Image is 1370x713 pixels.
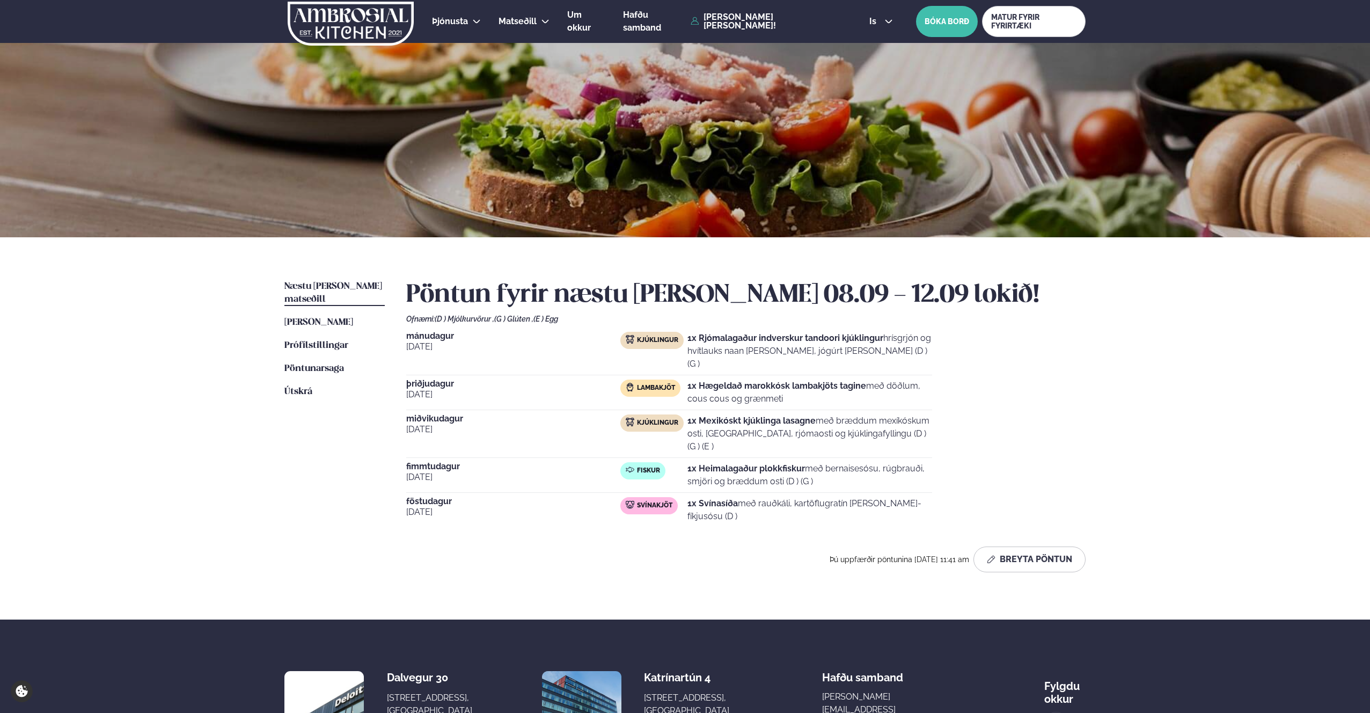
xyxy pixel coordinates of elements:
span: Fiskur [637,467,660,475]
span: Næstu [PERSON_NAME] matseðill [284,282,382,304]
p: hrísgrjón og hvítlauks naan [PERSON_NAME], jógúrt [PERSON_NAME] (D ) (G ) [687,332,932,370]
span: (E ) Egg [533,315,558,323]
img: Lamb.svg [626,383,634,391]
div: Ofnæmi: [406,315,1086,323]
span: is [869,17,880,26]
a: Útskrá [284,385,312,398]
span: Hafðu samband [623,10,661,33]
span: miðvikudagur [406,414,620,423]
img: chicken.svg [626,418,634,426]
span: Hafðu samband [822,663,903,684]
a: Cookie settings [11,680,33,702]
a: MATUR FYRIR FYRIRTÆKI [982,6,1086,37]
span: Útskrá [284,387,312,396]
div: Dalvegur 30 [387,671,472,684]
span: Pöntunarsaga [284,364,344,373]
span: Matseðill [499,16,537,26]
span: Lambakjöt [637,384,675,392]
a: Um okkur [567,9,605,34]
span: (D ) Mjólkurvörur , [435,315,494,323]
p: með bernaisesósu, rúgbrauði, smjöri og bræddum osti (D ) (G ) [687,462,932,488]
span: fimmtudagur [406,462,620,471]
img: fish.svg [626,465,634,474]
a: [PERSON_NAME] [PERSON_NAME]! [691,13,845,30]
button: is [861,17,901,26]
a: [PERSON_NAME] [284,316,353,329]
p: með döðlum, cous cous og grænmeti [687,380,932,405]
span: [PERSON_NAME] [284,318,353,327]
button: BÓKA BORÐ [916,6,978,37]
strong: 1x Hægeldað marokkósk lambakjöts tagine [687,381,866,391]
strong: 1x Svínasíða [687,498,738,508]
span: Svínakjöt [637,501,672,510]
span: Kjúklingur [637,336,678,345]
button: Breyta Pöntun [973,547,1086,572]
span: Þjónusta [432,16,468,26]
strong: 1x Rjómalagaður indverskur tandoori kjúklingur [687,333,883,343]
div: Fylgdu okkur [1044,671,1086,705]
span: [DATE] [406,471,620,484]
p: með bræddum mexíkóskum osti, [GEOGRAPHIC_DATA], rjómaosti og kjúklingafyllingu (D ) (G ) (E ) [687,414,932,453]
strong: 1x Heimalagaður plokkfiskur [687,463,805,474]
a: Pöntunarsaga [284,362,344,375]
span: mánudagur [406,332,620,340]
img: chicken.svg [626,335,634,344]
p: með rauðkáli, kartöflugratín [PERSON_NAME]- fíkjusósu (D ) [687,497,932,523]
span: [DATE] [406,388,620,401]
div: Katrínartún 4 [644,671,729,684]
img: pork.svg [626,500,634,509]
strong: 1x Mexikóskt kjúklinga lasagne [687,416,816,426]
span: þriðjudagur [406,380,620,388]
span: Prófílstillingar [284,341,348,350]
h2: Pöntun fyrir næstu [PERSON_NAME] 08.09 - 12.09 lokið! [406,280,1086,310]
span: Þú uppfærðir pöntunina [DATE] 11:41 am [830,555,969,564]
span: Kjúklingur [637,419,678,427]
span: (G ) Glúten , [494,315,533,323]
span: [DATE] [406,506,620,519]
a: Matseðill [499,15,537,28]
span: [DATE] [406,340,620,353]
span: [DATE] [406,423,620,436]
span: föstudagur [406,497,620,506]
a: Hafðu samband [623,9,685,34]
span: Um okkur [567,10,591,33]
a: Næstu [PERSON_NAME] matseðill [284,280,385,306]
a: Prófílstillingar [284,339,348,352]
img: logo [287,2,415,46]
a: Þjónusta [432,15,468,28]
